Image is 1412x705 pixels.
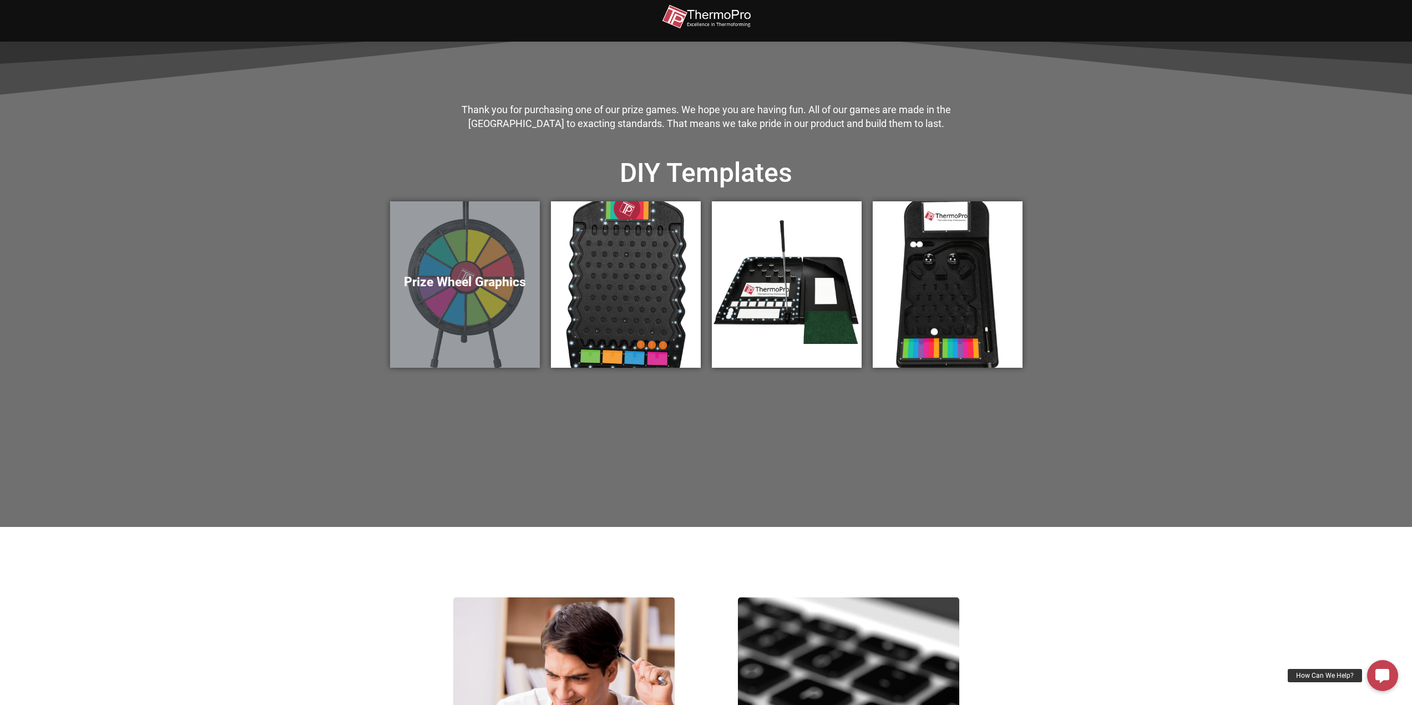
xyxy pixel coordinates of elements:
[453,103,959,131] div: Thank you for purchasing one of our prize games. We hope you are having fun. All of our games are...
[1288,669,1362,682] div: How Can We Help?
[390,201,540,368] a: Prize Wheel Graphics
[662,4,751,29] img: thermopro-logo-non-iso
[401,275,529,290] h5: Prize Wheel Graphics
[390,156,1023,190] h2: DIY Templates
[1367,660,1398,691] a: How Can We Help?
